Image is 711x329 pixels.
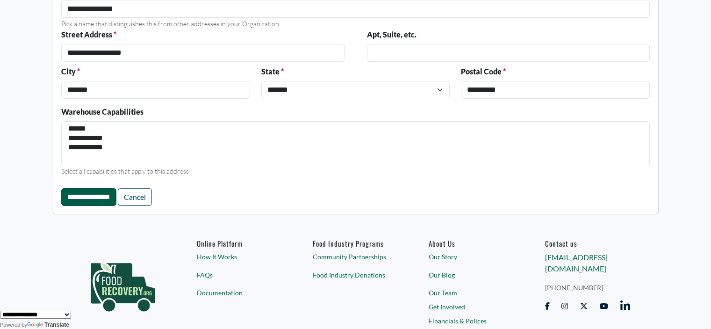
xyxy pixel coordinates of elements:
[61,29,116,40] label: Street Address
[81,239,165,328] img: food_recovery_green_logo-76242d7a27de7ed26b67be613a865d9c9037ba317089b267e0515145e5e51427.png
[61,167,189,175] small: Select all capabilities that apply to this address
[61,20,279,28] small: Pick a name that distinguishes this from other addresses in your Organization
[313,239,398,248] h6: Food Industry Programs
[429,252,514,262] a: Our Story
[461,66,506,77] label: Postal Code
[61,66,80,77] label: City
[197,252,282,262] a: How It Works
[429,270,514,280] a: Our Blog
[545,239,630,248] h6: Contact us
[61,106,144,117] label: Warehouse Capabilities
[545,253,607,273] a: [EMAIL_ADDRESS][DOMAIN_NAME]
[27,322,44,329] img: Google Translate
[27,322,69,328] a: Translate
[429,302,514,312] a: Get Involved
[118,188,152,206] a: Cancel
[197,288,282,298] a: Documentation
[197,270,282,280] a: FAQs
[367,29,417,40] label: Apt, Suite, etc.
[429,239,514,248] a: About Us
[545,283,630,292] a: [PHONE_NUMBER]
[197,239,282,248] h6: Online Platform
[429,288,514,298] a: Our Team
[313,252,398,262] a: Community Partnerships
[313,270,398,280] a: Food Industry Donations
[261,66,284,77] label: State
